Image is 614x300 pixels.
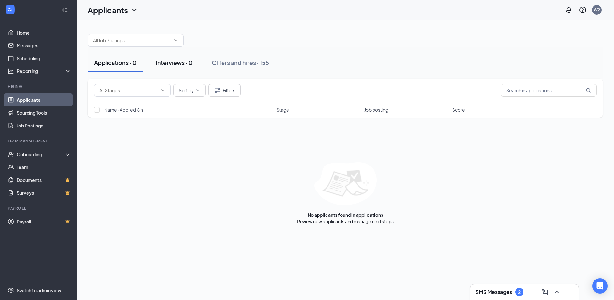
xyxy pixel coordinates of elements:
[364,107,388,113] span: Job posting
[104,107,143,113] span: Name · Applied On
[17,151,66,158] div: Onboarding
[17,39,71,52] a: Messages
[17,93,71,106] a: Applicants
[88,4,128,15] h1: Applicants
[8,287,14,294] svg: Settings
[8,68,14,74] svg: Analysis
[93,37,170,44] input: All Job Postings
[173,84,206,97] button: Sort byChevronDown
[563,287,573,297] button: Minimize
[476,288,512,296] h3: SMS Messages
[314,162,377,205] img: empty-state
[594,7,600,12] div: W2
[540,287,550,297] button: ComposeMessage
[8,138,70,144] div: Team Management
[565,6,572,14] svg: Notifications
[17,52,71,65] a: Scheduling
[94,59,137,67] div: Applications · 0
[17,186,71,199] a: SurveysCrown
[452,107,465,113] span: Score
[99,87,158,94] input: All Stages
[62,7,68,13] svg: Collapse
[297,218,394,224] div: Review new applicants and manage next steps
[17,287,61,294] div: Switch to admin view
[17,215,71,228] a: PayrollCrown
[208,84,241,97] button: Filter Filters
[212,59,269,67] div: Offers and hires · 155
[214,86,221,94] svg: Filter
[564,288,572,296] svg: Minimize
[553,288,561,296] svg: ChevronUp
[276,107,289,113] span: Stage
[156,59,193,67] div: Interviews · 0
[130,6,138,14] svg: ChevronDown
[17,26,71,39] a: Home
[7,6,13,13] svg: WorkstreamLogo
[173,38,178,43] svg: ChevronDown
[17,119,71,132] a: Job Postings
[586,88,591,93] svg: MagnifyingGlass
[17,106,71,119] a: Sourcing Tools
[160,88,165,93] svg: ChevronDown
[552,287,562,297] button: ChevronUp
[501,84,597,97] input: Search in applications
[195,88,200,93] svg: ChevronDown
[592,278,608,294] div: Open Intercom Messenger
[8,206,70,211] div: Payroll
[8,84,70,89] div: Hiring
[541,288,549,296] svg: ComposeMessage
[8,151,14,158] svg: UserCheck
[308,212,383,218] div: No applicants found in applications
[518,289,521,295] div: 2
[579,6,586,14] svg: QuestionInfo
[17,161,71,174] a: Team
[17,174,71,186] a: DocumentsCrown
[17,68,72,74] div: Reporting
[179,88,194,93] span: Sort by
